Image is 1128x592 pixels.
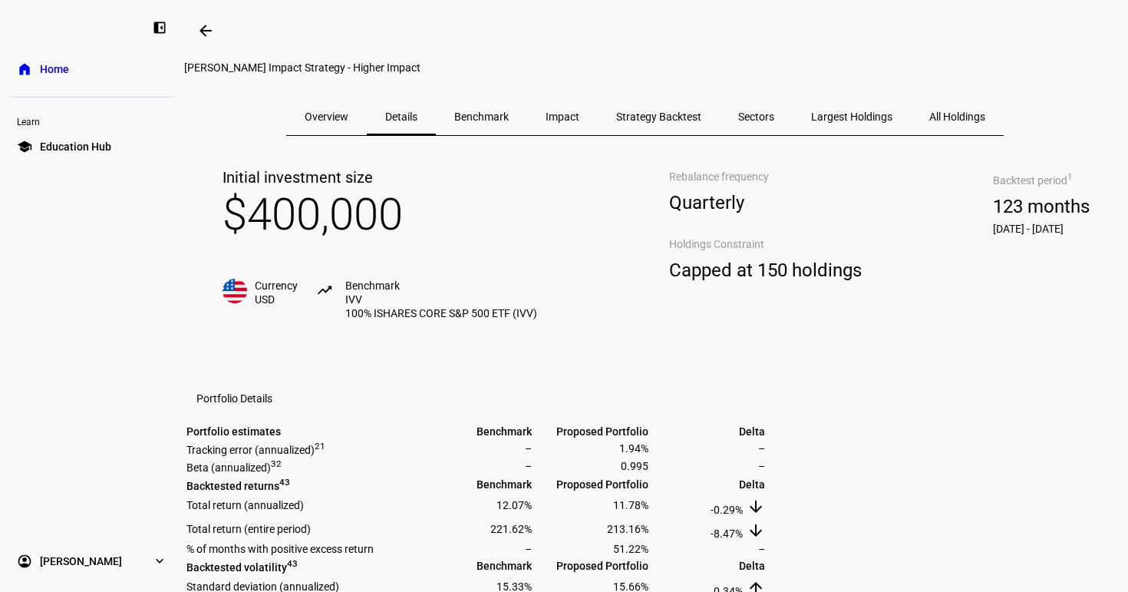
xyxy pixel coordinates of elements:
mat-icon: arrow_downward [747,498,765,516]
span: – [525,442,532,455]
span: IVV [345,293,362,306]
span: 51.22% [613,543,648,555]
span: – [758,460,765,472]
mat-icon: arrow_backwards [196,21,215,40]
sup: 2 [276,459,282,470]
span: Currency [255,279,298,306]
td: Delta [651,425,766,438]
eth-mat-symbol: account_circle [17,554,32,569]
eth-mat-symbol: school [17,139,32,154]
span: Total return (annualized) [186,499,304,511]
td: Portfolio estimates [186,425,416,438]
span: Rebalance frequency [669,167,862,187]
span: 221.62% [490,523,532,535]
span: [DATE] - [DATE] [993,223,1064,235]
sup: 3 [285,477,290,488]
td: Benchmark [417,557,533,574]
eth-data-table-title: Portfolio Details [196,392,272,405]
span: 12.07% [496,499,532,511]
td: Backtested volatility [186,557,416,574]
span: – [758,442,765,455]
td: Proposed Portfolio [534,425,649,438]
span: Details [385,111,417,122]
span: % of months with positive excess return [186,543,374,555]
sup: 3 [271,459,276,470]
span: [PERSON_NAME] [40,554,122,569]
mat-icon: arrow_downward [747,521,765,540]
span: Benchmark [345,279,537,320]
span: 0.995 [621,460,648,472]
div: Learn [9,110,175,131]
span: Beta (annualized) [186,461,282,474]
sup: 1 [1067,171,1073,182]
span: Holdings Constraint [669,234,862,254]
span: Total return (entire period) [186,523,311,535]
span: 11.78% [613,499,648,511]
span: – [758,543,765,555]
span: – [525,460,532,472]
span: Education Hub [40,139,111,154]
span: Tracking error (annualized) [186,444,325,456]
eth-mat-symbol: expand_more [152,554,167,569]
td: Proposed Portfolio [534,476,649,493]
span: Quarterly [669,187,862,219]
td: Benchmark [417,476,533,493]
span: -8.47% [711,528,743,540]
span: -0.29% [711,504,743,516]
sup: 1 [320,441,325,451]
span: Benchmark [454,111,509,122]
span: Initial investment size [223,168,373,187]
span: Largest Holdings [811,111,892,122]
span: Backtest period [993,167,1090,190]
sup: 3 [292,558,298,569]
span: Home [40,61,69,77]
div: Patricia Kupfer Impact Strategy - Higher Impact [184,61,1105,74]
span: 1.94% [619,442,648,455]
span: Strategy Backtest [616,111,701,122]
span: 213.16% [607,523,648,535]
span: $400,000 [223,188,403,240]
span: – [525,543,532,555]
a: homeHome [9,54,175,84]
span: Capped at 150 holdings [669,254,862,286]
td: Proposed Portfolio [534,557,649,574]
td: Benchmark [417,425,533,438]
span: Overview [305,111,348,122]
td: Backtested returns [186,476,416,493]
sup: 4 [287,558,292,569]
td: Delta [651,557,766,574]
span: Sectors [738,111,774,122]
mat-icon: trending_up [316,282,335,300]
sup: 2 [315,441,320,451]
span: All Holdings [929,111,985,122]
td: Delta [651,476,766,493]
eth-mat-symbol: home [17,61,32,77]
span: 100% ISHARES CORE S&P 500 ETF (IVV) [345,306,537,320]
span: Impact [546,111,579,122]
span: 123 months [993,190,1090,223]
sup: 4 [279,477,285,488]
eth-mat-symbol: left_panel_close [152,20,167,35]
span: USD [255,293,275,306]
